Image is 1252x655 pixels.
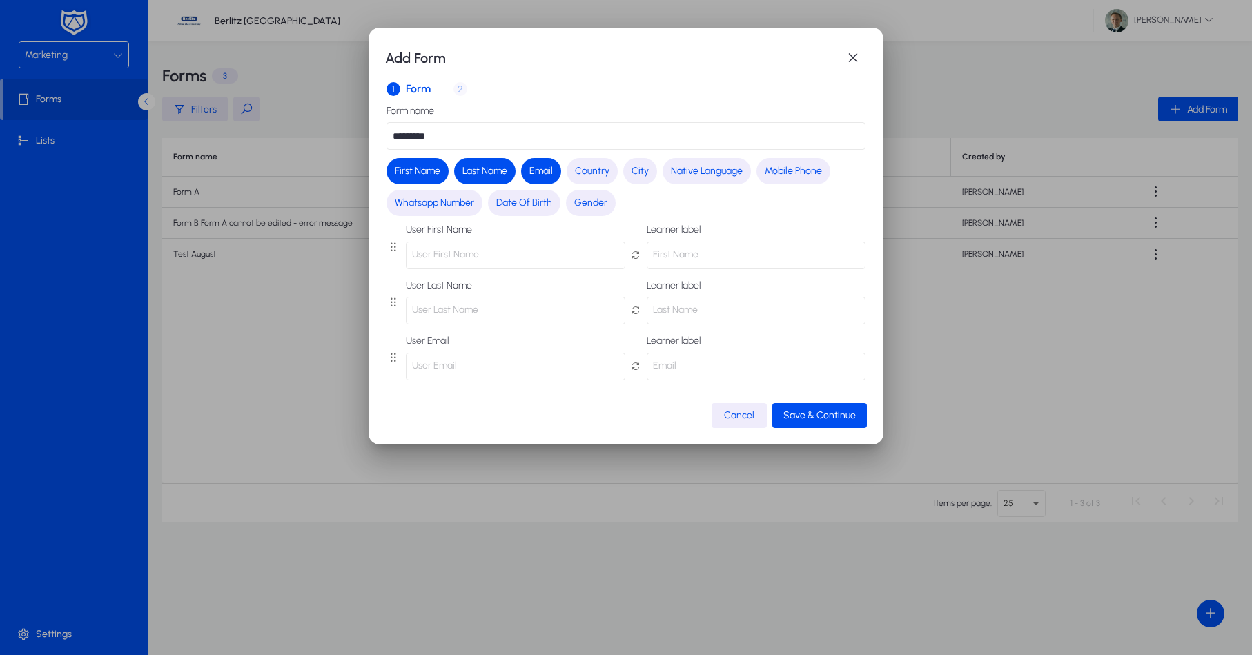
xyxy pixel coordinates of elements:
p: User Last Name [406,297,625,324]
label: Learner label [647,224,866,235]
p: First Name [647,242,866,269]
span: First Name [395,164,440,178]
span: City [632,164,649,178]
label: Learner label [647,280,866,291]
h1: Add Form [385,47,839,69]
i: Button that displays a tooltip that drag this field [387,295,400,309]
span: 1 [387,82,400,96]
span: Last Name [462,164,507,178]
label: Form name [387,106,865,117]
span: Country [575,164,609,178]
button: Save & Continue [772,403,867,428]
i: Button that displays a tooltip that drag this field [387,240,400,254]
span: Native Language [671,164,743,178]
label: User Last Name [406,280,625,291]
span: Date Of Birth [496,196,552,210]
span: Email [529,164,553,178]
span: Form [406,84,431,95]
i: Button that displays a tooltip that drag this field [387,351,400,364]
label: User First Name [406,224,625,235]
span: Cancel [724,409,754,421]
p: User First Name [406,242,625,269]
p: Email [647,353,866,380]
button: Cancel [712,403,767,428]
span: Save & Continue [783,409,856,421]
label: User Email [406,335,625,346]
span: Mobile Phone [765,164,822,178]
p: User Email [406,353,625,380]
label: Learner label [647,335,866,346]
span: Whatsapp Number [395,196,474,210]
p: Last Name [647,297,866,324]
span: Gender [574,196,607,210]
